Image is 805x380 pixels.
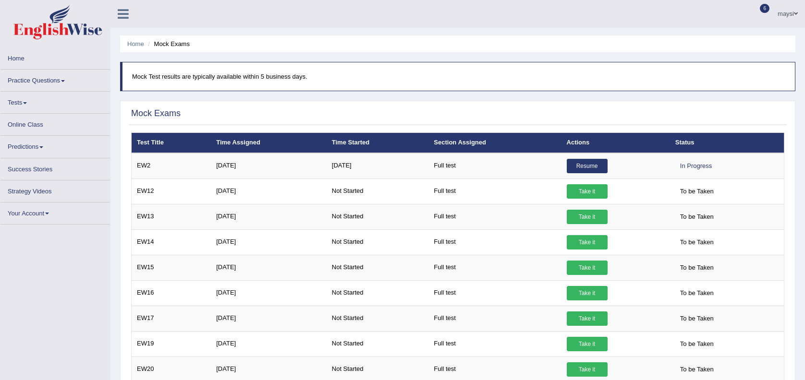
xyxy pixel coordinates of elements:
[132,133,211,153] th: Test Title
[211,178,327,204] td: [DATE]
[132,153,211,179] td: EW2
[327,178,429,204] td: Not Started
[428,229,561,255] td: Full test
[327,153,429,179] td: [DATE]
[428,204,561,229] td: Full test
[675,159,717,173] div: In Progress
[211,306,327,331] td: [DATE]
[132,229,211,255] td: EW14
[675,362,719,377] span: To be Taken
[327,280,429,306] td: Not Started
[132,306,211,331] td: EW17
[561,133,670,153] th: Actions
[675,337,719,351] span: To be Taken
[0,202,110,221] a: Your Account
[211,255,327,280] td: [DATE]
[0,70,110,88] a: Practice Questions
[132,204,211,229] td: EW13
[675,286,719,300] span: To be Taken
[675,311,719,326] span: To be Taken
[428,280,561,306] td: Full test
[211,204,327,229] td: [DATE]
[428,331,561,356] td: Full test
[211,153,327,179] td: [DATE]
[428,153,561,179] td: Full test
[327,331,429,356] td: Not Started
[0,158,110,177] a: Success Stories
[567,235,608,249] a: Take it
[567,261,608,275] a: Take it
[146,39,190,48] li: Mock Exams
[327,306,429,331] td: Not Started
[0,136,110,154] a: Predictions
[0,92,110,110] a: Tests
[567,184,608,199] a: Take it
[132,331,211,356] td: EW19
[131,109,181,119] h2: Mock Exams
[675,210,719,224] span: To be Taken
[127,40,144,47] a: Home
[428,255,561,280] td: Full test
[567,210,608,224] a: Take it
[675,235,719,249] span: To be Taken
[132,72,785,81] p: Mock Test results are typically available within 5 business days.
[327,204,429,229] td: Not Started
[567,311,608,326] a: Take it
[132,255,211,280] td: EW15
[675,261,719,275] span: To be Taken
[567,286,608,300] a: Take it
[567,159,608,173] a: Resume
[567,337,608,351] a: Take it
[428,178,561,204] td: Full test
[211,229,327,255] td: [DATE]
[132,280,211,306] td: EW16
[567,362,608,377] a: Take it
[132,178,211,204] td: EW12
[327,229,429,255] td: Not Started
[327,133,429,153] th: Time Started
[327,255,429,280] td: Not Started
[675,184,719,199] span: To be Taken
[670,133,784,153] th: Status
[211,331,327,356] td: [DATE]
[428,133,561,153] th: Section Assigned
[0,114,110,132] a: Online Class
[211,280,327,306] td: [DATE]
[0,47,110,66] a: Home
[211,133,327,153] th: Time Assigned
[428,306,561,331] td: Full test
[0,180,110,199] a: Strategy Videos
[760,4,769,13] span: 6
